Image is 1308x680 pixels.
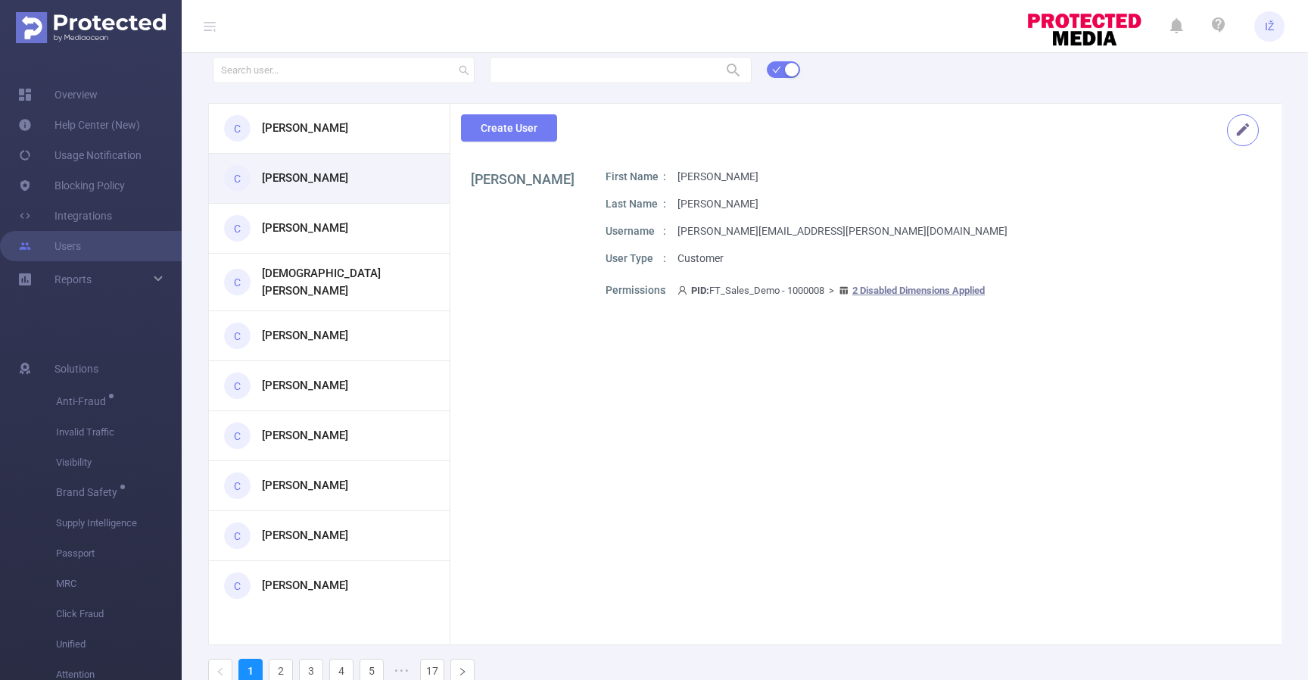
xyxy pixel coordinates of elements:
[691,285,709,296] b: PID:
[54,354,98,384] span: Solutions
[234,471,241,501] span: C
[262,577,348,594] h3: [PERSON_NAME]
[606,251,666,267] p: User Type
[18,170,125,201] a: Blocking Policy
[262,265,423,299] h3: [DEMOGRAPHIC_DATA][PERSON_NAME]
[824,285,839,296] span: >
[18,80,98,110] a: Overview
[262,220,348,237] h3: [PERSON_NAME]
[234,321,241,351] span: C
[234,267,241,298] span: C
[234,421,241,451] span: C
[772,65,781,74] i: icon: check
[56,569,182,599] span: MRC
[216,667,225,676] i: icon: left
[677,251,724,267] p: Customer
[262,527,348,544] h3: [PERSON_NAME]
[262,170,348,187] h3: [PERSON_NAME]
[56,396,111,407] span: Anti-Fraud
[234,164,241,194] span: C
[56,487,123,498] span: Brand Safety
[234,521,241,551] span: C
[213,57,475,83] input: Search user...
[677,285,691,295] i: icon: user
[18,231,81,261] a: Users
[262,477,348,494] h3: [PERSON_NAME]
[606,282,666,298] p: Permissions
[18,110,140,140] a: Help Center (New)
[18,140,142,170] a: Usage Notification
[18,201,112,231] a: Integrations
[461,114,557,142] button: Create User
[606,169,666,185] p: First Name
[677,169,758,185] p: [PERSON_NAME]
[262,377,348,395] h3: [PERSON_NAME]
[606,223,666,239] p: Username
[262,427,348,444] h3: [PERSON_NAME]
[677,285,985,296] span: FT_Sales_Demo - 1000008
[262,120,348,137] h3: [PERSON_NAME]
[56,599,182,629] span: Click Fraud
[234,214,241,244] span: C
[56,448,182,478] span: Visibility
[234,371,241,401] span: C
[56,538,182,569] span: Passport
[262,327,348,345] h3: [PERSON_NAME]
[56,629,182,660] span: Unified
[459,65,469,76] i: icon: search
[852,285,985,296] u: 2 Disabled Dimensions Applied
[234,114,241,144] span: C
[234,571,241,601] span: C
[1265,11,1275,42] span: IŽ
[54,264,92,295] a: Reports
[54,273,92,285] span: Reports
[56,417,182,448] span: Invalid Traffic
[606,196,666,212] p: Last Name
[16,12,166,43] img: Protected Media
[56,508,182,538] span: Supply Intelligence
[458,667,467,676] i: icon: right
[677,223,1007,239] p: [PERSON_NAME][EMAIL_ADDRESS][PERSON_NAME][DOMAIN_NAME]
[471,169,575,189] h1: [PERSON_NAME]
[677,196,758,212] p: [PERSON_NAME]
